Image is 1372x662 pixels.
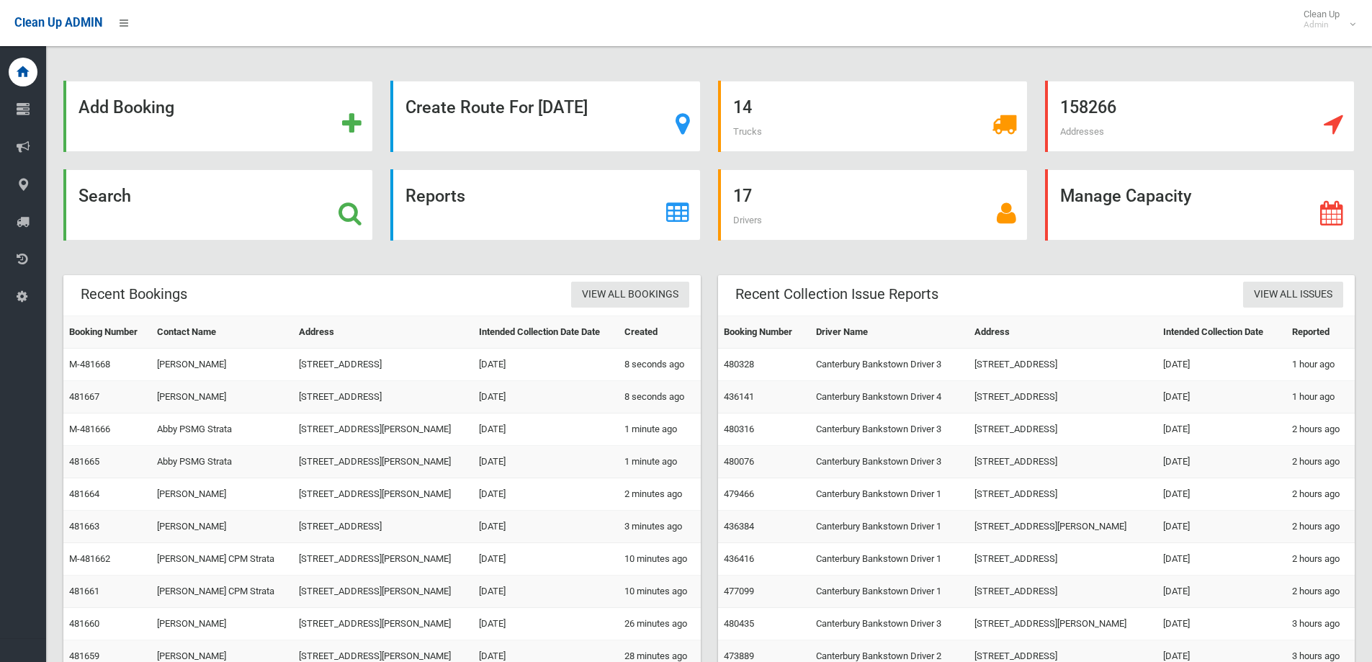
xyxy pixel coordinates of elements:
[151,349,293,381] td: [PERSON_NAME]
[63,280,205,308] header: Recent Bookings
[69,456,99,467] a: 481665
[724,650,754,661] a: 473889
[718,169,1028,241] a: 17 Drivers
[63,316,151,349] th: Booking Number
[619,543,700,576] td: 10 minutes ago
[969,478,1157,511] td: [STREET_ADDRESS]
[473,413,619,446] td: [DATE]
[619,316,700,349] th: Created
[69,521,99,532] a: 481663
[724,521,754,532] a: 436384
[1286,316,1355,349] th: Reported
[733,126,762,137] span: Trucks
[724,456,754,467] a: 480076
[293,543,473,576] td: [STREET_ADDRESS][PERSON_NAME]
[733,97,752,117] strong: 14
[619,381,700,413] td: 8 seconds ago
[293,316,473,349] th: Address
[810,349,969,381] td: Canterbury Bankstown Driver 3
[1157,576,1286,608] td: [DATE]
[69,586,99,596] a: 481661
[151,511,293,543] td: [PERSON_NAME]
[810,543,969,576] td: Canterbury Bankstown Driver 1
[151,576,293,608] td: [PERSON_NAME] CPM Strata
[390,169,700,241] a: Reports
[293,413,473,446] td: [STREET_ADDRESS][PERSON_NAME]
[718,280,956,308] header: Recent Collection Issue Reports
[571,282,689,308] a: View All Bookings
[969,381,1157,413] td: [STREET_ADDRESS]
[724,553,754,564] a: 436416
[1060,97,1116,117] strong: 158266
[63,169,373,241] a: Search
[810,413,969,446] td: Canterbury Bankstown Driver 3
[473,608,619,640] td: [DATE]
[1157,478,1286,511] td: [DATE]
[1296,9,1354,30] span: Clean Up
[1045,169,1355,241] a: Manage Capacity
[969,543,1157,576] td: [STREET_ADDRESS]
[473,349,619,381] td: [DATE]
[69,359,110,370] a: M-481668
[1286,413,1355,446] td: 2 hours ago
[79,97,174,117] strong: Add Booking
[619,511,700,543] td: 3 minutes ago
[724,424,754,434] a: 480316
[405,186,465,206] strong: Reports
[724,618,754,629] a: 480435
[293,381,473,413] td: [STREET_ADDRESS]
[810,511,969,543] td: Canterbury Bankstown Driver 1
[718,316,810,349] th: Booking Number
[1286,608,1355,640] td: 3 hours ago
[151,478,293,511] td: [PERSON_NAME]
[151,413,293,446] td: Abby PSMG Strata
[969,349,1157,381] td: [STREET_ADDRESS]
[473,543,619,576] td: [DATE]
[293,446,473,478] td: [STREET_ADDRESS][PERSON_NAME]
[1157,349,1286,381] td: [DATE]
[293,349,473,381] td: [STREET_ADDRESS]
[473,446,619,478] td: [DATE]
[619,478,700,511] td: 2 minutes ago
[79,186,131,206] strong: Search
[619,608,700,640] td: 26 minutes ago
[733,215,762,225] span: Drivers
[810,608,969,640] td: Canterbury Bankstown Driver 3
[1304,19,1340,30] small: Admin
[69,553,110,564] a: M-481662
[969,608,1157,640] td: [STREET_ADDRESS][PERSON_NAME]
[1286,446,1355,478] td: 2 hours ago
[1243,282,1343,308] a: View All Issues
[810,316,969,349] th: Driver Name
[733,186,752,206] strong: 17
[151,446,293,478] td: Abby PSMG Strata
[69,424,110,434] a: M-481666
[810,446,969,478] td: Canterbury Bankstown Driver 3
[1157,511,1286,543] td: [DATE]
[1286,511,1355,543] td: 2 hours ago
[810,381,969,413] td: Canterbury Bankstown Driver 4
[293,478,473,511] td: [STREET_ADDRESS][PERSON_NAME]
[69,488,99,499] a: 481664
[718,81,1028,152] a: 14 Trucks
[1060,126,1104,137] span: Addresses
[810,478,969,511] td: Canterbury Bankstown Driver 1
[390,81,700,152] a: Create Route For [DATE]
[969,446,1157,478] td: [STREET_ADDRESS]
[293,576,473,608] td: [STREET_ADDRESS][PERSON_NAME]
[473,511,619,543] td: [DATE]
[69,650,99,661] a: 481659
[619,446,700,478] td: 1 minute ago
[1157,316,1286,349] th: Intended Collection Date
[969,576,1157,608] td: [STREET_ADDRESS]
[1157,413,1286,446] td: [DATE]
[14,16,102,30] span: Clean Up ADMIN
[1286,381,1355,413] td: 1 hour ago
[969,511,1157,543] td: [STREET_ADDRESS][PERSON_NAME]
[1157,381,1286,413] td: [DATE]
[293,608,473,640] td: [STREET_ADDRESS][PERSON_NAME]
[724,586,754,596] a: 477099
[405,97,588,117] strong: Create Route For [DATE]
[151,608,293,640] td: [PERSON_NAME]
[151,381,293,413] td: [PERSON_NAME]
